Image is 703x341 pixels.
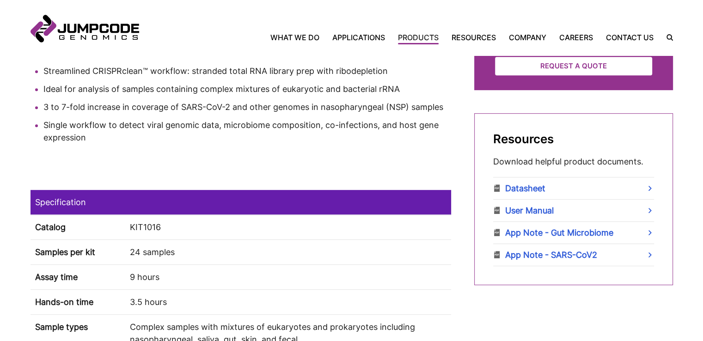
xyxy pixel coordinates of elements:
a: App Note - SARS-CoV2 [493,244,654,266]
a: User Manual [493,200,654,221]
a: Applications [326,32,391,43]
li: Single workflow to detect viral genomic data, microbiome composition, co-infections, and host gen... [43,119,451,144]
a: What We Do [270,32,326,43]
a: Contact Us [599,32,660,43]
li: Ideal for analysis of samples containing complex mixtures of eukaryotic and bacterial rRNA [43,83,451,95]
li: 3 to 7-fold increase in coverage of SARS-CoV-2 and other genomes in nasopharyngeal (NSP) samples [43,101,451,113]
li: Streamlined CRISPRclean™ workflow: stranded total RNA library prep with ribodepletion [43,65,451,77]
td: 3.5 hours [125,290,451,315]
td: KIT1016 [125,215,451,240]
p: Download helpful product documents. [493,155,654,168]
td: 24 samples [125,240,451,265]
th: Samples per kit [31,240,125,265]
td: Specification [31,190,451,215]
a: Request a Quote [495,57,652,76]
label: Search the site. [660,34,673,41]
a: Company [502,32,553,43]
a: Datasheet [493,177,654,199]
th: Hands-on time [31,290,125,315]
td: 9 hours [125,265,451,290]
a: Careers [553,32,599,43]
nav: Primary Navigation [139,32,660,43]
a: Resources [445,32,502,43]
a: App Note - Gut Microbiome [493,222,654,244]
th: Catalog [31,215,125,240]
h2: Resources [493,132,654,146]
a: Products [391,32,445,43]
th: Assay time [31,265,125,290]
